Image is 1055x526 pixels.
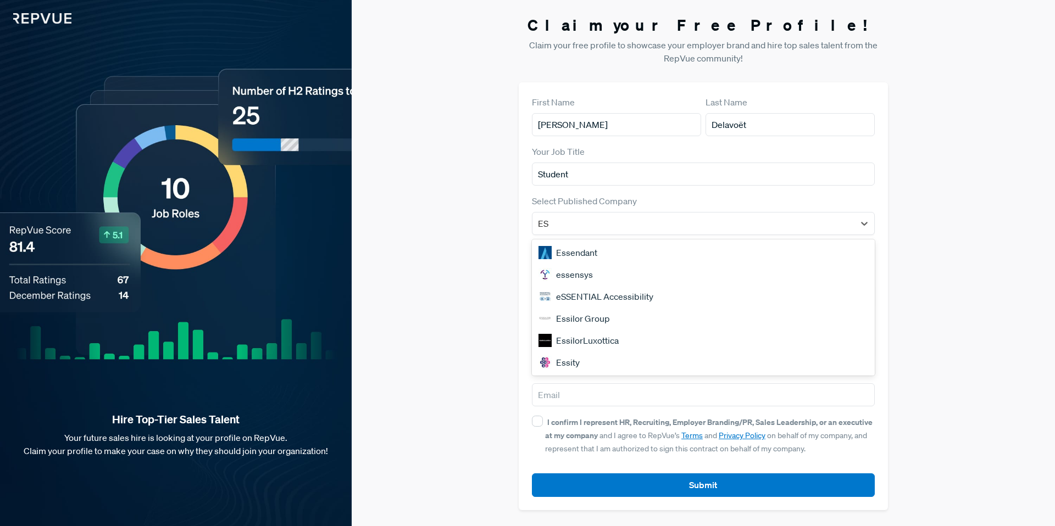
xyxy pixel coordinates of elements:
[532,194,637,208] label: Select Published Company
[532,96,575,109] label: First Name
[519,38,888,65] p: Claim your free profile to showcase your employer brand and hire top sales talent from the RepVue...
[532,264,875,286] div: essensys
[538,334,552,347] img: EssilorLuxottica
[18,412,334,427] strong: Hire Top-Tier Sales Talent
[545,417,873,454] span: and I agree to RepVue’s and on behalf of my company, and represent that I am authorized to sign t...
[532,473,875,497] button: Submit
[532,286,875,307] div: eSSENTIAL Accessibility
[545,417,873,440] strong: I confirm I represent HR, Recruiting, Employer Branding/PR, Sales Leadership, or an executive at ...
[532,163,875,186] input: Title
[538,268,552,281] img: essensys
[532,383,875,406] input: Email
[538,312,552,325] img: Essilor Group
[681,430,703,440] a: Terms
[532,329,875,351] div: EssilorLuxottica
[532,351,875,373] div: Essity
[532,113,701,136] input: First Name
[532,242,875,264] div: Essendant
[706,113,875,136] input: Last Name
[532,145,585,158] label: Your Job Title
[706,96,747,109] label: Last Name
[538,246,552,259] img: Essendant
[18,431,334,457] p: Your future sales hire is looking at your profile on RepVue. Claim your profile to make your case...
[538,290,552,303] img: eSSENTIAL Accessibility
[538,356,552,369] img: Essity
[519,16,888,35] h3: Claim your Free Profile!
[532,307,875,329] div: Essilor Group
[719,430,765,440] a: Privacy Policy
